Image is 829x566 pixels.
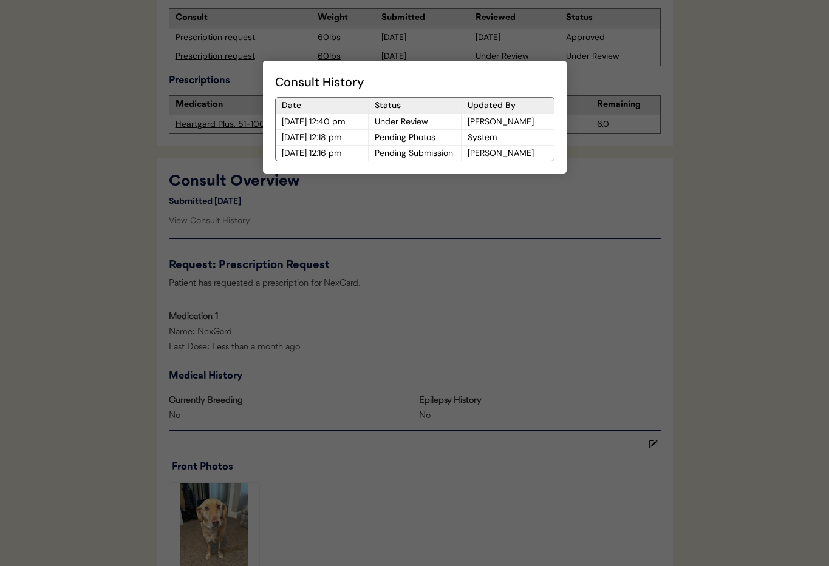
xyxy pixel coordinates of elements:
[275,73,554,91] div: Consult History
[276,130,368,145] div: [DATE] 12:18 pm
[462,98,554,113] div: Updated By
[462,114,554,129] div: [PERSON_NAME]
[462,130,554,145] div: System
[369,114,461,129] div: Under Review
[276,114,368,129] div: [DATE] 12:40 pm
[276,98,368,113] div: Date
[369,98,461,113] div: Status
[276,146,368,161] div: [DATE] 12:16 pm
[462,146,554,161] div: [PERSON_NAME]
[369,130,461,145] div: Pending Photos
[369,146,461,161] div: Pending Submission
